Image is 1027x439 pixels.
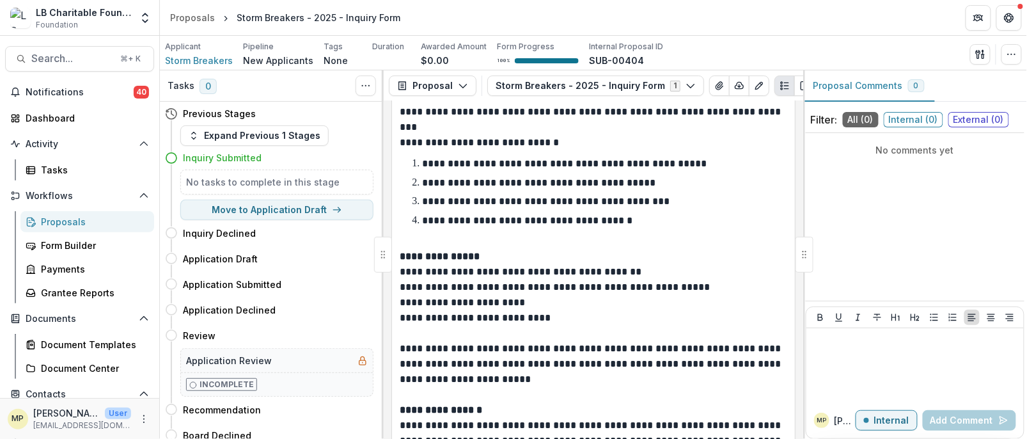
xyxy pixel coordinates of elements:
div: Proposals [41,215,144,228]
span: All ( 0 ) [843,112,879,127]
button: Internal [856,410,918,431]
div: Marietta Pugal [817,417,827,424]
p: None [324,54,348,67]
button: Align Right [1002,310,1017,325]
button: View Attached Files [709,76,730,96]
div: Document Templates [41,338,144,351]
a: Storm Breakers [165,54,233,67]
a: Document Center [20,358,154,379]
p: Filter: [811,112,838,127]
div: Marietta Pugal [12,415,24,423]
button: Align Center [984,310,999,325]
a: Payments [20,259,154,280]
button: Open entity switcher [136,5,154,31]
h4: Inquiry Declined [183,227,256,240]
button: Plaintext view [774,76,795,96]
button: Notifications40 [5,82,154,102]
img: LB Charitable Foundation [10,8,31,28]
div: ⌘ + K [118,52,143,66]
h4: Review [183,329,216,342]
button: Expand Previous 1 Stages [180,125,329,146]
button: Open Contacts [5,384,154,404]
button: Proposal Comments [803,70,935,102]
button: Edit as form [749,76,769,96]
p: SUB-00404 [589,54,644,67]
h4: Previous Stages [183,107,256,120]
span: 0 [914,81,919,90]
h3: Tasks [168,81,194,92]
span: Notifications [26,87,134,98]
p: [PERSON_NAME] [33,406,100,420]
button: Storm Breakers - 2025 - Inquiry Form1 [487,76,704,96]
a: Grantee Reports [20,282,154,303]
span: 40 [134,86,149,99]
p: Pipeline [243,41,274,52]
button: More [136,411,152,427]
button: Open Workflows [5,186,154,206]
a: Tasks [20,159,154,180]
button: Ordered List [945,310,960,325]
p: [EMAIL_ADDRESS][DOMAIN_NAME] [33,420,131,431]
button: Open Documents [5,308,154,329]
span: 0 [200,79,217,94]
button: Search... [5,46,154,72]
a: Form Builder [20,235,154,256]
div: LB Charitable Foundation [36,6,131,19]
button: PDF view [794,76,815,96]
div: Grantee Reports [41,286,144,299]
p: User [105,408,131,419]
button: Move to Application Draft [180,200,373,220]
a: Proposals [20,211,154,232]
button: Bullet List [927,310,942,325]
button: Get Help [996,5,1022,31]
button: Partners [966,5,991,31]
p: Internal [874,415,909,426]
button: Underline [831,310,847,325]
a: Proposals [165,8,220,27]
button: Add Comment [923,410,1016,431]
h4: Recommendation [183,403,261,417]
h5: No tasks to complete in this stage [186,175,368,189]
p: Applicant [165,41,201,52]
div: Document Center [41,362,144,375]
h5: Application Review [186,354,272,367]
h4: Inquiry Submitted [183,151,262,164]
button: Open Activity [5,134,154,154]
span: Contacts [26,389,134,400]
span: Foundation [36,19,78,31]
p: Duration [372,41,404,52]
h4: Application Declined [183,303,276,317]
p: Tags [324,41,343,52]
span: Documents [26,314,134,324]
p: [PERSON_NAME] [835,414,856,427]
button: Align Left [964,310,980,325]
span: Search... [31,52,113,65]
button: Bold [813,310,828,325]
p: Incomplete [200,379,254,390]
button: Toggle View Cancelled Tasks [356,76,376,96]
h4: Application Draft [183,252,258,266]
span: External ( 0 ) [948,112,1009,127]
div: Form Builder [41,239,144,252]
div: Proposals [170,11,215,24]
a: Document Templates [20,334,154,355]
h4: Application Submitted [183,278,281,291]
button: Strike [870,310,885,325]
p: Form Progress [497,41,554,52]
span: Internal ( 0 ) [884,112,943,127]
div: Dashboard [26,111,144,125]
a: Dashboard [5,108,154,129]
nav: breadcrumb [165,8,405,27]
span: Workflows [26,191,134,202]
button: Italicize [851,310,866,325]
span: Activity [26,139,134,150]
p: Internal Proposal ID [589,41,663,52]
p: 100 % [497,56,510,65]
button: Heading 2 [907,310,923,325]
p: No comments yet [811,143,1019,157]
button: Heading 1 [888,310,904,325]
div: Payments [41,262,144,276]
p: New Applicants [243,54,313,67]
p: Awarded Amount [421,41,487,52]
